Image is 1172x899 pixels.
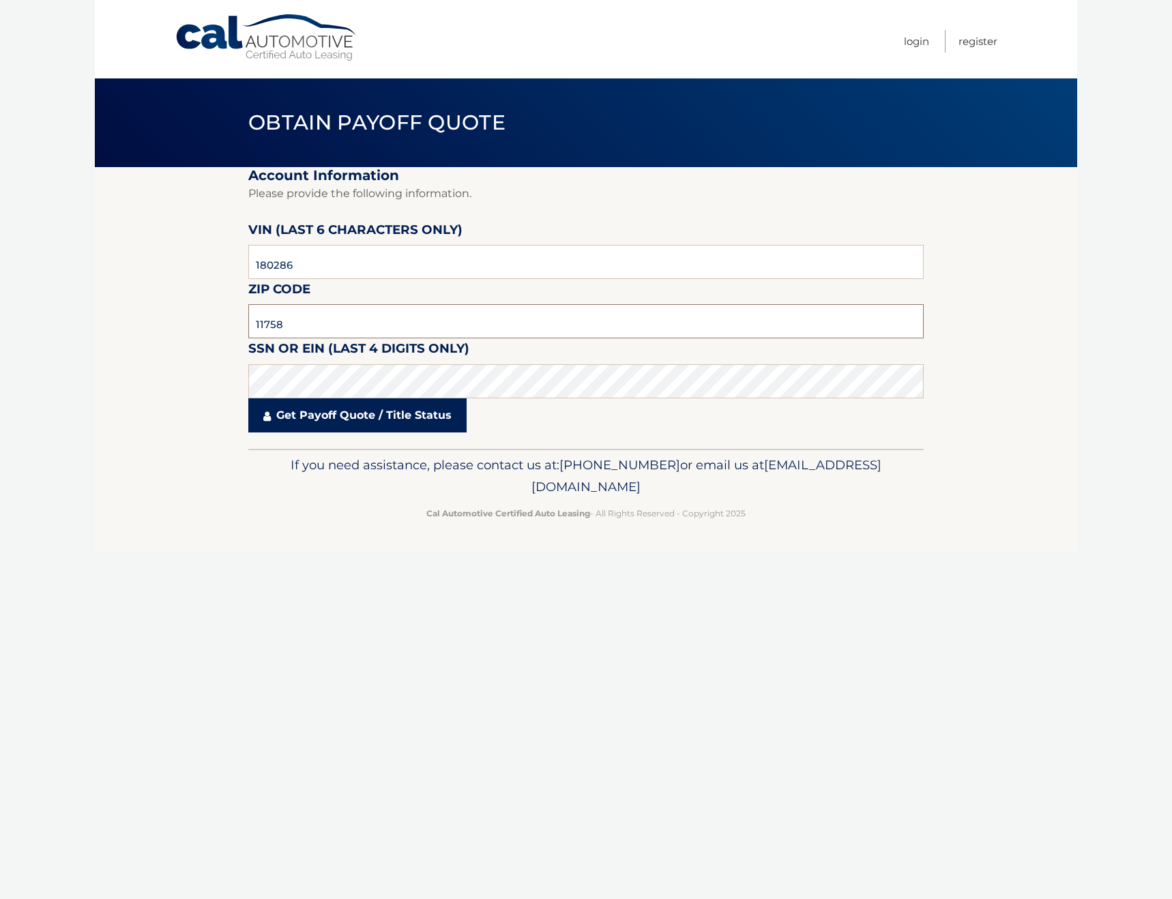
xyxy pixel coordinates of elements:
[248,338,469,364] label: SSN or EIN (last 4 digits only)
[175,14,359,62] a: Cal Automotive
[257,454,915,498] p: If you need assistance, please contact us at: or email us at
[248,279,310,304] label: Zip Code
[904,30,929,53] a: Login
[426,508,590,518] strong: Cal Automotive Certified Auto Leasing
[248,184,924,203] p: Please provide the following information.
[248,220,463,245] label: VIN (last 6 characters only)
[257,506,915,520] p: - All Rights Reserved - Copyright 2025
[248,167,924,184] h2: Account Information
[559,457,680,473] span: [PHONE_NUMBER]
[958,30,997,53] a: Register
[248,110,506,135] span: Obtain Payoff Quote
[248,398,467,432] a: Get Payoff Quote / Title Status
